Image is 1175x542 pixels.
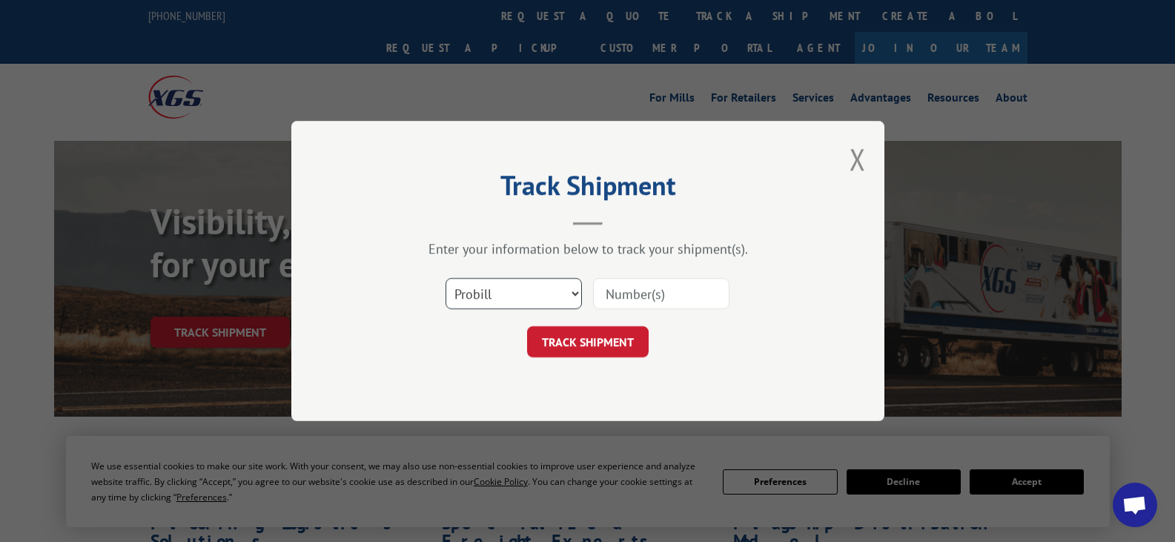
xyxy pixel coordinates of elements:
h2: Track Shipment [365,175,810,203]
button: TRACK SHIPMENT [527,326,649,357]
div: Enter your information below to track your shipment(s). [365,240,810,257]
input: Number(s) [593,278,729,309]
div: Open chat [1113,483,1157,527]
button: Close modal [850,139,866,179]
